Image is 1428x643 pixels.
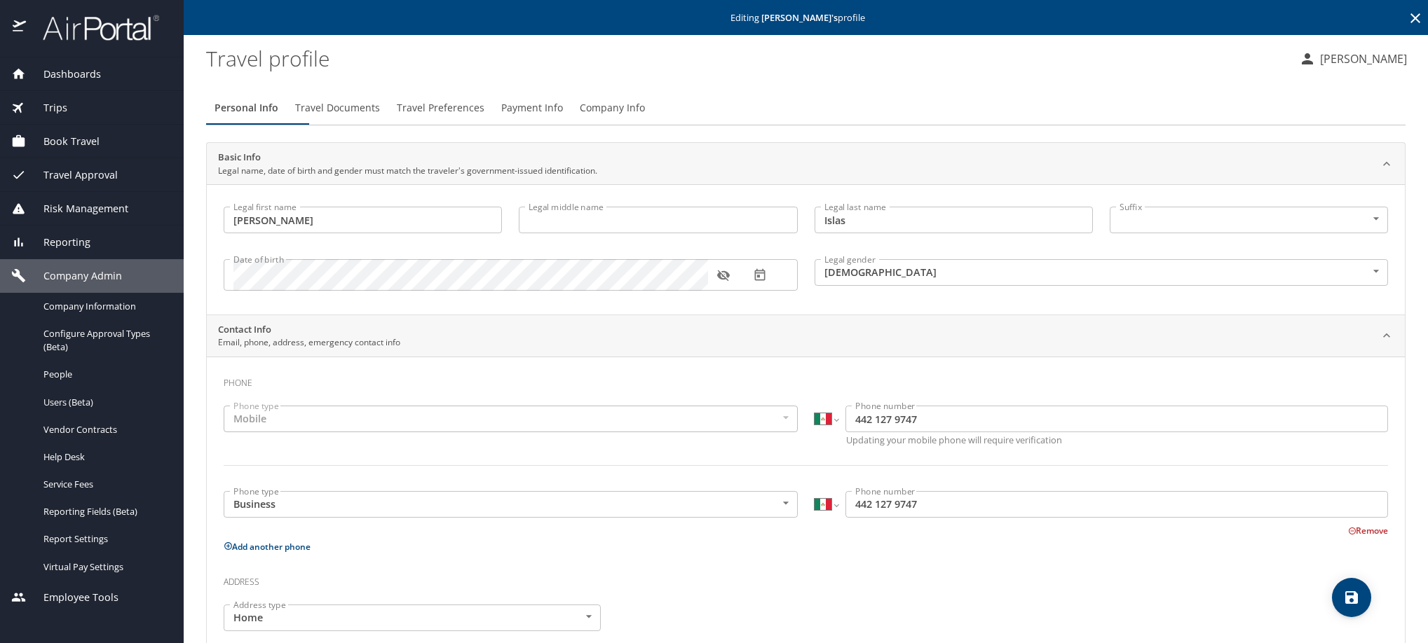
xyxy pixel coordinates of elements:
div: [DEMOGRAPHIC_DATA] [815,259,1389,286]
strong: [PERSON_NAME] 's [761,11,838,24]
div: ​ [1110,207,1388,233]
button: Add another phone [224,541,311,553]
span: Payment Info [501,99,563,117]
div: Basic InfoLegal name, date of birth and gender must match the traveler's government-issued identi... [207,143,1405,185]
img: icon-airportal.png [13,14,27,41]
span: People [43,368,167,381]
span: Employee Tools [26,590,118,605]
div: Profile [206,91,1406,125]
span: Company Admin [26,268,122,284]
div: Contact InfoEmail, phone, address, emergency contact info [207,315,1405,357]
div: Business [224,491,798,518]
div: Home [224,604,601,631]
span: Book Travel [26,134,100,149]
p: [PERSON_NAME] [1316,50,1407,67]
div: Basic InfoLegal name, date of birth and gender must match the traveler's government-issued identi... [207,184,1405,314]
span: Reporting Fields (Beta) [43,505,167,518]
span: Company Info [580,99,645,117]
span: Travel Approval [26,167,118,183]
span: Service Fees [43,478,167,491]
span: Company Information [43,300,167,313]
img: airportal-logo.png [27,14,159,41]
button: Remove [1348,525,1388,537]
span: Help Desk [43,450,167,464]
div: Mobile [224,406,798,432]
span: Report Settings [43,532,167,546]
span: Virtual Pay Settings [43,560,167,574]
h2: Basic Info [218,151,597,165]
span: Travel Documents [295,99,380,117]
h3: Address [224,567,1388,590]
p: Editing profile [188,13,1424,22]
span: Vendor Contracts [43,423,167,436]
span: Risk Management [26,201,128,216]
span: Trips [26,100,67,116]
span: Dashboards [26,67,101,82]
span: Personal Info [215,99,278,117]
span: Users (Beta) [43,396,167,409]
span: Travel Preferences [397,99,484,117]
h1: Travel profile [206,36,1288,80]
button: [PERSON_NAME] [1293,46,1413,71]
span: Reporting [26,235,90,250]
h2: Contact Info [218,323,400,337]
button: save [1332,578,1371,617]
h3: Phone [224,368,1388,392]
p: Updating your mobile phone will require verification [846,436,1389,445]
p: Email, phone, address, emergency contact info [218,336,400,349]
p: Legal name, date of birth and gender must match the traveler's government-issued identification. [218,165,597,177]
span: Configure Approval Types (Beta) [43,327,167,354]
